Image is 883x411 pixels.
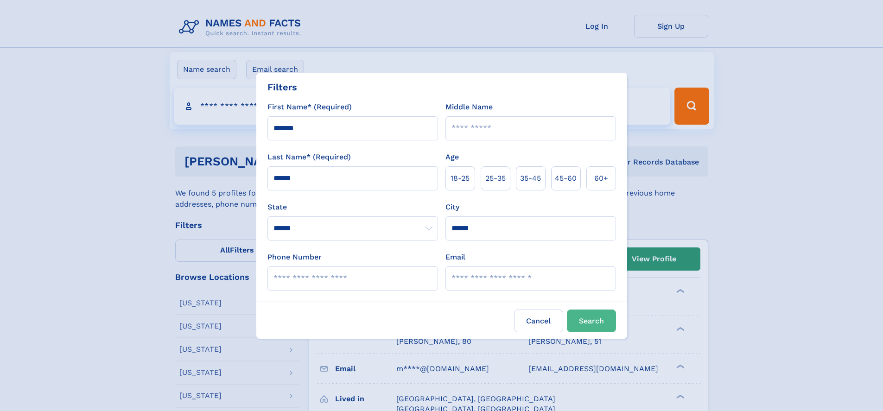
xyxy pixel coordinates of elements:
label: Phone Number [267,252,322,263]
span: 45‑60 [555,173,577,184]
span: 25‑35 [485,173,506,184]
label: State [267,202,438,213]
label: Age [445,152,459,163]
span: 18‑25 [451,173,470,184]
div: Filters [267,80,297,94]
button: Search [567,310,616,332]
span: 35‑45 [520,173,541,184]
label: First Name* (Required) [267,101,352,113]
label: Cancel [514,310,563,332]
label: City [445,202,459,213]
label: Middle Name [445,101,493,113]
span: 60+ [594,173,608,184]
label: Email [445,252,465,263]
label: Last Name* (Required) [267,152,351,163]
